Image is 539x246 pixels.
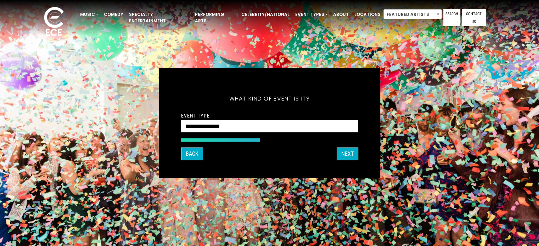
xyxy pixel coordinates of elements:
a: Specialty Entertainment [126,8,192,27]
a: Event Types [292,8,330,21]
a: Performing Arts [192,8,238,27]
span: Featured Artists [384,10,442,19]
a: Locations [352,8,383,21]
a: About [330,8,352,21]
a: Contact Us [462,9,486,26]
a: Search [443,9,460,26]
span: Featured Artists [383,9,442,19]
h5: What kind of event is it? [181,86,358,111]
img: ece_new_logo_whitev2-1.png [36,5,72,39]
a: Music [77,8,101,21]
a: Comedy [101,8,126,21]
button: Back [181,148,203,160]
label: Event Type [181,112,210,119]
a: Celebrity/National [238,8,292,21]
button: Next [337,148,358,160]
